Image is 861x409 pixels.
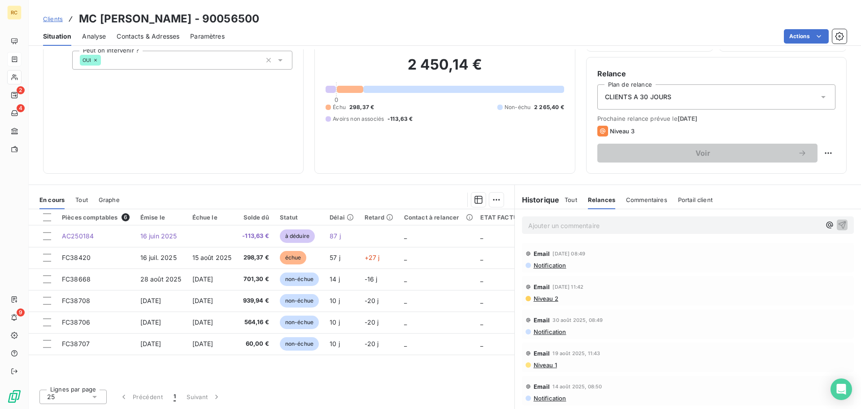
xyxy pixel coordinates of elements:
span: 298,37 € [349,103,374,111]
span: 60,00 € [242,339,269,348]
div: Retard [365,214,393,221]
span: Niveau 1 [533,361,557,369]
span: [DATE] 11:42 [552,284,583,290]
span: 16 juin 2025 [140,232,177,240]
span: CLIENTS A 30 JOURS [605,92,672,101]
input: Ajouter une valeur [101,56,108,64]
span: Graphe [99,196,120,203]
span: 57 j [330,254,340,261]
span: +27 j [365,254,380,261]
span: 19 août 2025, 11:43 [552,351,600,356]
span: Prochaine relance prévue le [597,115,835,122]
span: Analyse [82,32,106,41]
span: -20 j [365,318,379,326]
span: 4 [17,104,25,112]
span: -113,63 € [242,232,269,241]
span: _ [404,340,407,347]
span: Clients [43,15,63,22]
div: ETAT FACTURE CHEZ LE CLIENT [480,214,575,221]
span: 10 j [330,340,340,347]
h6: Historique [515,194,560,205]
span: 10 j [330,297,340,304]
button: Voir [597,144,818,163]
span: En cours [39,196,65,203]
span: non-échue [280,337,319,351]
div: Émise le [140,214,182,221]
span: Commentaires [626,196,667,203]
span: Relances [588,196,615,203]
span: [DATE] [192,297,213,304]
span: 28 août 2025 [140,275,182,283]
span: -113,63 € [387,115,413,123]
span: 10 j [330,318,340,326]
span: [DATE] [678,115,698,122]
span: _ [404,275,407,283]
span: Email [534,283,550,290]
div: RC [7,5,22,20]
button: 1 [168,387,181,406]
span: 298,37 € [242,253,269,262]
a: Clients [43,14,63,23]
h6: Relance [597,68,835,79]
span: Portail client [678,196,713,203]
span: 701,30 € [242,275,269,284]
span: _ [480,254,483,261]
span: 1 [174,392,176,401]
span: 30 août 2025, 08:49 [552,317,603,323]
span: [DATE] [140,297,161,304]
span: 0 [335,96,338,103]
span: 939,94 € [242,296,269,305]
span: Notification [533,395,566,402]
span: 87 j [330,232,341,240]
span: 564,16 € [242,318,269,327]
span: _ [404,254,407,261]
div: Pièces comptables [62,213,130,221]
button: Suivant [181,387,226,406]
span: [DATE] [192,275,213,283]
span: Situation [43,32,71,41]
div: Open Intercom Messenger [831,378,852,400]
span: 15 août 2025 [192,254,232,261]
span: non-échue [280,273,319,286]
span: Niveau 3 [610,128,635,135]
span: OUI [83,57,91,63]
span: FC38708 [62,297,90,304]
span: Voir [608,150,798,157]
span: _ [404,297,407,304]
span: 14 août 2025, 08:50 [552,384,602,389]
span: FC38706 [62,318,90,326]
div: Délai [330,214,354,221]
span: échue [280,251,307,264]
span: [DATE] [192,340,213,347]
span: 9 [17,308,25,317]
div: Statut [280,214,319,221]
span: [DATE] [192,318,213,326]
img: Logo LeanPay [7,389,22,404]
span: Tout [75,196,88,203]
span: -16 j [365,275,378,283]
span: 6 [122,213,130,221]
span: 2 265,40 € [534,103,564,111]
span: Échu [333,103,346,111]
span: AC250184 [62,232,94,240]
span: 16 juil. 2025 [140,254,177,261]
span: à déduire [280,229,315,243]
span: 25 [47,392,55,401]
span: Email [534,350,550,357]
div: Contact à relancer [404,214,470,221]
span: Email [534,383,550,390]
div: Échue le [192,214,232,221]
span: FC38668 [62,275,91,283]
span: FC38707 [62,340,90,347]
span: non-échue [280,316,319,329]
span: _ [404,318,407,326]
span: [DATE] [140,318,161,326]
span: Email [534,250,550,257]
span: _ [404,232,407,240]
span: _ [480,318,483,326]
span: Non-échu [504,103,531,111]
span: 2 [17,86,25,94]
span: non-échue [280,294,319,308]
span: _ [480,340,483,347]
span: Contacts & Adresses [117,32,179,41]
